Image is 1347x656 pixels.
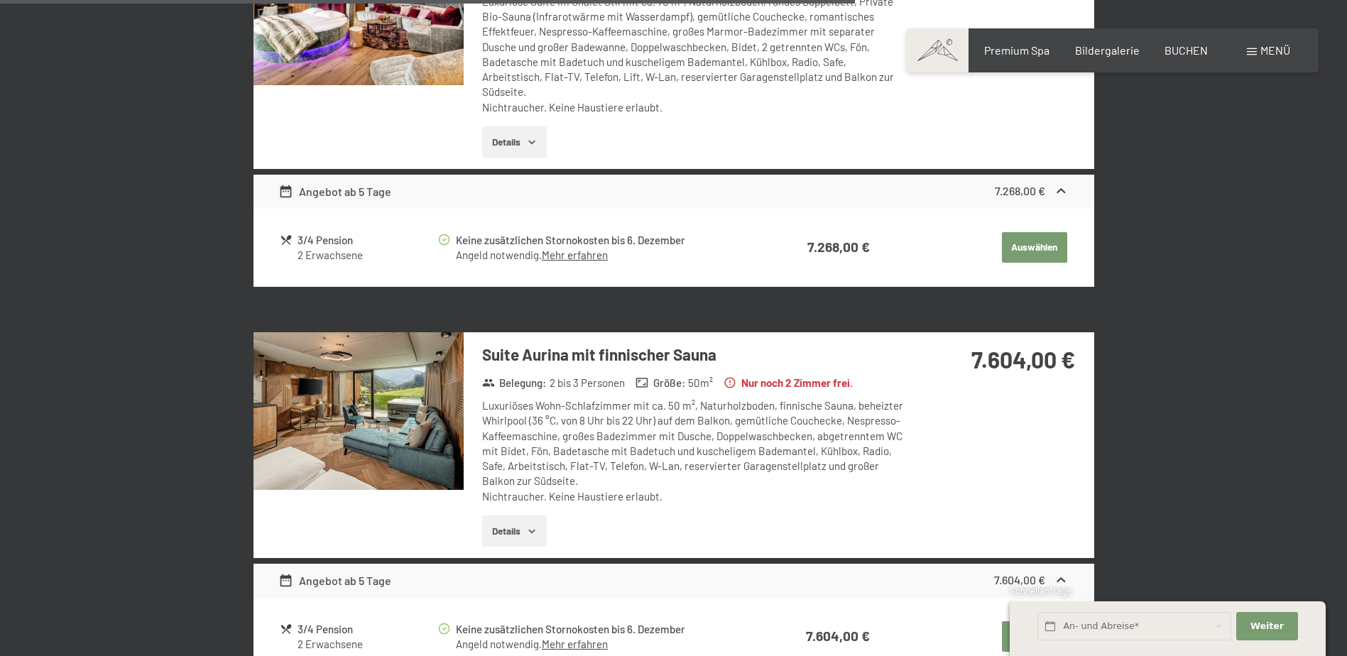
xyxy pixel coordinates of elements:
button: Auswählen [1002,232,1067,263]
a: Premium Spa [984,43,1049,57]
strong: Nur noch 2 Zimmer frei. [724,376,853,390]
strong: 7.604,00 € [806,628,870,644]
div: 3/4 Pension [298,621,436,638]
a: Mehr erfahren [542,638,608,650]
span: 2 bis 3 Personen [550,376,625,390]
span: Weiter [1250,620,1284,633]
strong: Größe : [636,376,685,390]
div: 2 Erwachsene [298,637,436,652]
strong: 7.604,00 € [971,346,1075,373]
h3: Suite Aurina mit finnischer Sauna [482,344,905,366]
strong: 7.604,00 € [994,573,1045,586]
div: Luxuriöses Wohn-Schlafzimmer mit ca. 50 m², Naturholzboden, finnische Sauna, beheizter Whirlpool ... [482,398,905,504]
span: Schnellanfrage [1010,585,1071,596]
a: Mehr erfahren [542,248,608,261]
div: 2 Erwachsene [298,248,436,263]
strong: Belegung : [482,376,547,390]
span: 50 m² [688,376,713,390]
div: Angeld notwendig. [456,248,751,263]
strong: 7.268,00 € [807,239,870,255]
div: Angebot ab 5 Tage7.604,00 € [253,564,1094,598]
div: Angebot ab 5 Tage7.268,00 € [253,175,1094,209]
a: BUCHEN [1165,43,1208,57]
div: Keine zusätzlichen Stornokosten bis 6. Dezember [456,621,751,638]
a: Bildergalerie [1075,43,1140,57]
strong: 7.268,00 € [995,184,1045,197]
div: Angeld notwendig. [456,637,751,652]
button: Details [482,515,547,547]
div: Keine zusätzlichen Stornokosten bis 6. Dezember [456,232,751,248]
div: 3/4 Pension [298,232,436,248]
button: Weiter [1236,612,1297,641]
div: Angebot ab 5 Tage [278,183,391,200]
img: mss_renderimg.php [253,332,464,490]
span: Menü [1260,43,1290,57]
button: Details [482,126,547,158]
div: Angebot ab 5 Tage [278,572,391,589]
